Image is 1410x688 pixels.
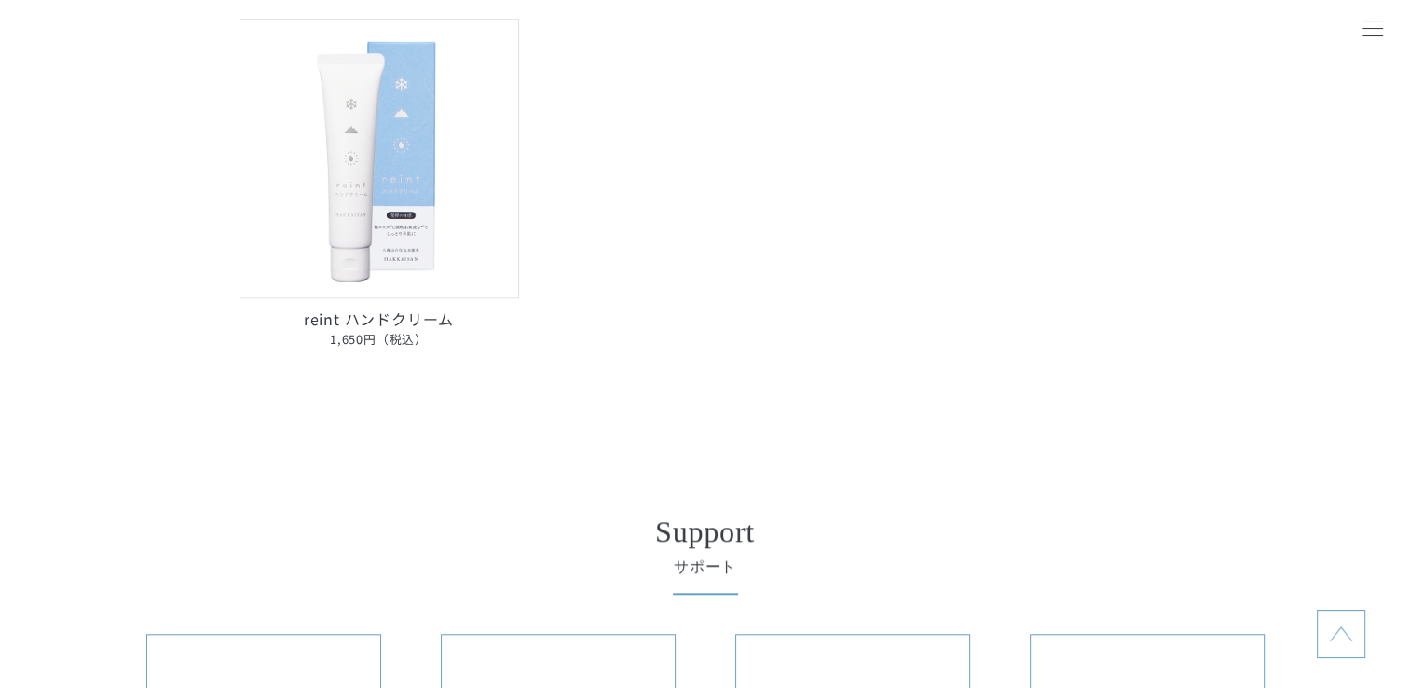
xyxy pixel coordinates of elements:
[240,308,519,350] p: reint ハンドクリーム
[240,19,519,350] a: reint ハンドクリーム reint ハンドクリーム1,650円（税込）
[240,19,519,298] img: reint ハンドクリーム
[202,556,1209,578] span: サポート
[1330,623,1352,645] img: topに戻る
[240,330,519,350] span: 1,650円（税込）
[202,516,1209,546] h2: Support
